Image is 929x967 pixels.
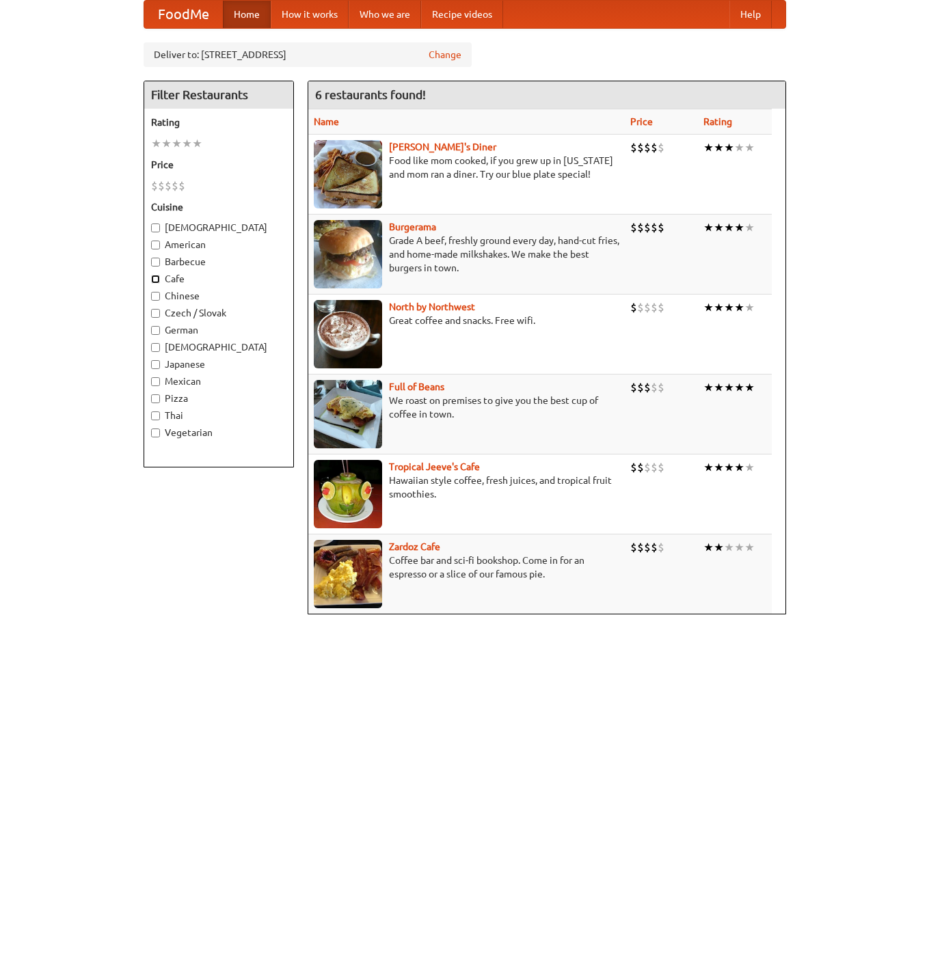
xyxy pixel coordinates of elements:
[151,357,286,371] label: Japanese
[714,220,724,235] li: ★
[314,380,382,448] img: beans.jpg
[223,1,271,28] a: Home
[389,541,440,552] a: Zardoz Cafe
[151,255,286,269] label: Barbecue
[744,140,755,155] li: ★
[724,460,734,475] li: ★
[151,340,286,354] label: [DEMOGRAPHIC_DATA]
[714,540,724,555] li: ★
[192,136,202,151] li: ★
[729,1,772,28] a: Help
[658,380,664,395] li: $
[161,136,172,151] li: ★
[151,309,160,318] input: Czech / Slovak
[734,220,744,235] li: ★
[151,360,160,369] input: Japanese
[644,460,651,475] li: $
[651,380,658,395] li: $
[151,200,286,214] h5: Cuisine
[637,140,644,155] li: $
[314,394,619,421] p: We roast on premises to give you the best cup of coffee in town.
[151,428,160,437] input: Vegetarian
[734,140,744,155] li: ★
[151,306,286,320] label: Czech / Slovak
[314,554,619,581] p: Coffee bar and sci-fi bookshop. Come in for an espresso or a slice of our famous pie.
[151,323,286,337] label: German
[734,540,744,555] li: ★
[151,136,161,151] li: ★
[630,380,637,395] li: $
[703,460,714,475] li: ★
[714,380,724,395] li: ★
[724,140,734,155] li: ★
[703,116,732,127] a: Rating
[734,460,744,475] li: ★
[658,140,664,155] li: $
[314,154,619,181] p: Food like mom cooked, if you grew up in [US_STATE] and mom ran a diner. Try our blue plate special!
[714,140,724,155] li: ★
[630,300,637,315] li: $
[651,300,658,315] li: $
[314,300,382,368] img: north.jpg
[658,540,664,555] li: $
[389,141,496,152] a: [PERSON_NAME]'s Diner
[389,221,436,232] a: Burgerama
[744,460,755,475] li: ★
[314,220,382,288] img: burgerama.jpg
[389,381,444,392] a: Full of Beans
[658,220,664,235] li: $
[644,540,651,555] li: $
[630,220,637,235] li: $
[151,272,286,286] label: Cafe
[724,300,734,315] li: ★
[151,377,160,386] input: Mexican
[165,178,172,193] li: $
[658,460,664,475] li: $
[703,380,714,395] li: ★
[651,460,658,475] li: $
[637,540,644,555] li: $
[271,1,349,28] a: How it works
[744,300,755,315] li: ★
[151,258,160,267] input: Barbecue
[703,300,714,315] li: ★
[703,540,714,555] li: ★
[151,289,286,303] label: Chinese
[734,380,744,395] li: ★
[744,380,755,395] li: ★
[172,136,182,151] li: ★
[744,540,755,555] li: ★
[314,140,382,208] img: sallys.jpg
[429,48,461,62] a: Change
[644,220,651,235] li: $
[151,115,286,129] h5: Rating
[389,461,480,472] a: Tropical Jeeve's Cafe
[158,178,165,193] li: $
[630,116,653,127] a: Price
[630,140,637,155] li: $
[651,220,658,235] li: $
[714,460,724,475] li: ★
[172,178,178,193] li: $
[658,300,664,315] li: $
[349,1,421,28] a: Who we are
[151,223,160,232] input: [DEMOGRAPHIC_DATA]
[151,394,160,403] input: Pizza
[151,178,158,193] li: $
[714,300,724,315] li: ★
[151,241,160,249] input: American
[314,474,619,501] p: Hawaiian style coffee, fresh juices, and tropical fruit smoothies.
[315,88,426,101] ng-pluralize: 6 restaurants found!
[151,409,286,422] label: Thai
[151,411,160,420] input: Thai
[734,300,744,315] li: ★
[421,1,503,28] a: Recipe videos
[151,221,286,234] label: [DEMOGRAPHIC_DATA]
[637,380,644,395] li: $
[151,392,286,405] label: Pizza
[314,314,619,327] p: Great coffee and snacks. Free wifi.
